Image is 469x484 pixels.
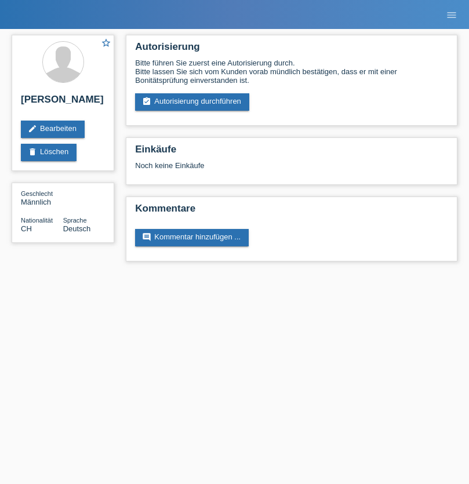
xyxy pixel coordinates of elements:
[21,190,53,197] span: Geschlecht
[142,232,151,242] i: comment
[21,144,77,161] a: deleteLöschen
[21,224,32,233] span: Schweiz
[101,38,111,48] i: star_border
[135,229,249,246] a: commentKommentar hinzufügen ...
[135,93,249,111] a: assignment_turned_inAutorisierung durchführen
[21,189,63,206] div: Männlich
[28,124,37,133] i: edit
[21,94,105,111] h2: [PERSON_NAME]
[135,41,448,59] h2: Autorisierung
[135,161,448,179] div: Noch keine Einkäufe
[101,38,111,50] a: star_border
[135,59,448,85] div: Bitte führen Sie zuerst eine Autorisierung durch. Bitte lassen Sie sich vom Kunden vorab mündlich...
[446,9,457,21] i: menu
[28,147,37,157] i: delete
[440,11,463,18] a: menu
[142,97,151,106] i: assignment_turned_in
[135,144,448,161] h2: Einkäufe
[63,224,91,233] span: Deutsch
[135,203,448,220] h2: Kommentare
[63,217,87,224] span: Sprache
[21,217,53,224] span: Nationalität
[21,121,85,138] a: editBearbeiten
